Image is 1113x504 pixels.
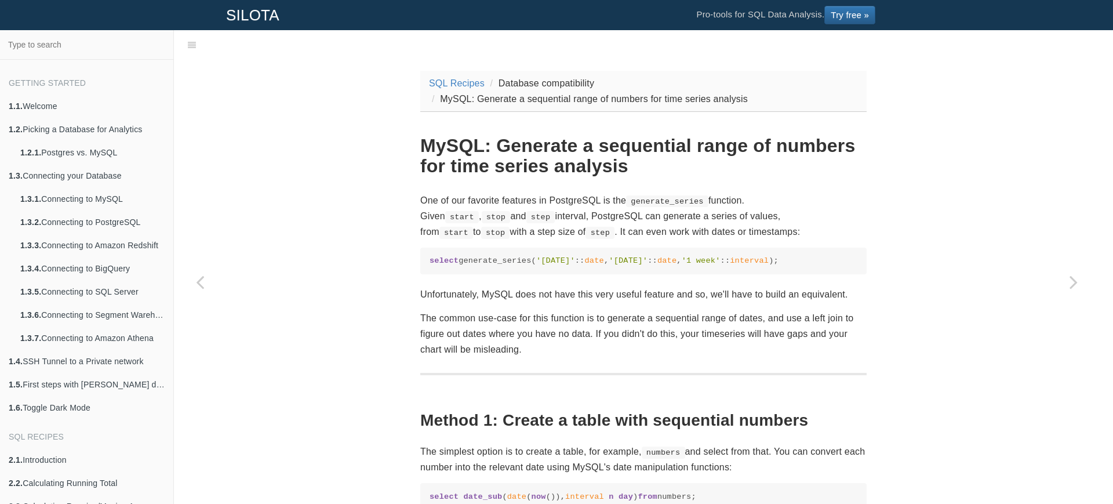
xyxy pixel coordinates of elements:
[619,492,633,501] span: day
[20,287,41,296] b: 1.3.5.
[430,255,857,266] code: generate_series( :: , :: , :: );
[657,256,676,265] span: date
[445,211,479,223] code: start
[20,194,41,204] b: 1.3.1.
[420,136,867,176] h1: MySQL: Generate a sequential range of numbers for time series analysis
[532,492,546,501] span: now
[609,492,613,501] span: n
[585,227,614,238] code: step
[481,227,510,238] code: stop
[9,101,23,111] b: 1.1.
[9,125,23,134] b: 1.2.
[730,256,769,265] span: interval
[609,256,648,265] span: '[DATE]'
[420,444,867,475] p: The simplest option is to create a table, for example, and select from that. You can convert each...
[507,492,526,501] span: date
[9,171,23,180] b: 1.3.
[12,234,173,257] a: 1.3.3.Connecting to Amazon Redshift
[9,403,23,412] b: 1.6.
[642,447,685,458] code: numbers
[626,195,708,207] code: generate_series
[824,6,875,24] a: Try free »
[536,256,575,265] span: '[DATE]'
[565,492,604,501] span: interval
[526,211,555,223] code: step
[429,78,485,88] a: SQL Recipes
[420,193,867,240] p: One of our favorite features in PostgreSQL is the function. Given , and interval, PostgreSQL can ...
[20,148,41,157] b: 1.2.1.
[685,1,887,30] li: Pro-tools for SQL Data Analysis.
[20,333,41,343] b: 1.3.7.
[682,256,721,265] span: '1 week'
[1047,59,1100,504] a: Next page: Redshift: Generate a sequential range of numbers for time series analysis
[217,1,288,30] a: SILOTA
[12,211,173,234] a: 1.3.2.Connecting to PostgreSQL
[12,280,173,303] a: 1.3.5.Connecting to SQL Server
[482,211,511,223] code: stop
[464,492,503,501] span: date_sub
[638,492,657,501] span: from
[488,75,595,91] li: Database compatibility
[20,310,41,320] b: 1.3.6.
[420,412,867,430] h2: Method 1: Create a table with sequential numbers
[20,241,41,250] b: 1.3.3.
[9,455,23,465] b: 2.1.
[174,59,226,504] a: Previous page: Understanding how Joins work – examples with Javascript implementation
[420,310,867,358] p: The common use-case for this function is to generate a sequential range of dates, and use a left ...
[12,303,173,327] a: 1.3.6.Connecting to Segment Warehouse
[12,257,173,280] a: 1.3.4.Connecting to BigQuery
[9,357,23,366] b: 1.4.
[12,141,173,164] a: 1.2.1.Postgres vs. MySQL
[430,492,459,501] span: select
[20,264,41,273] b: 1.3.4.
[430,491,857,502] code: ( ( ()), ) numbers;
[9,380,23,389] b: 1.5.
[3,34,170,56] input: Type to search
[584,256,603,265] span: date
[9,478,23,488] b: 2.2.
[12,187,173,211] a: 1.3.1.Connecting to MySQL
[429,91,748,107] li: MySQL: Generate a sequential range of numbers for time series analysis
[12,327,173,350] a: 1.3.7.Connecting to Amazon Athena
[439,227,473,238] code: start
[420,287,867,302] p: Unfortunately, MySQL does not have this very useful feature and so, we'll have to build an equiva...
[430,256,459,265] span: select
[20,217,41,227] b: 1.3.2.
